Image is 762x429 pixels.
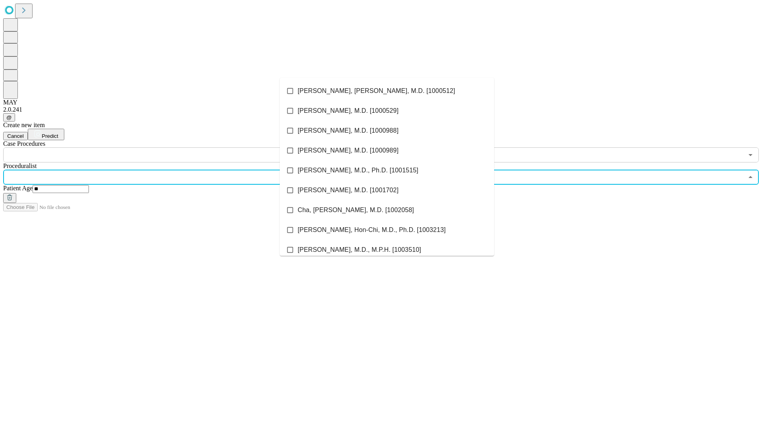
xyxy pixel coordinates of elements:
[7,133,24,139] span: Cancel
[745,149,756,160] button: Open
[28,129,64,140] button: Predict
[298,126,398,135] span: [PERSON_NAME], M.D. [1000988]
[298,166,418,175] span: [PERSON_NAME], M.D., Ph.D. [1001515]
[3,113,15,122] button: @
[42,133,58,139] span: Predict
[745,172,756,183] button: Close
[3,132,28,140] button: Cancel
[3,162,37,169] span: Proceduralist
[298,245,421,255] span: [PERSON_NAME], M.D., M.P.H. [1003510]
[298,205,414,215] span: Cha, [PERSON_NAME], M.D. [1002058]
[3,99,759,106] div: MAY
[298,146,398,155] span: [PERSON_NAME], M.D. [1000989]
[3,122,45,128] span: Create new item
[3,185,33,191] span: Patient Age
[3,140,45,147] span: Scheduled Procedure
[6,114,12,120] span: @
[3,106,759,113] div: 2.0.241
[298,225,446,235] span: [PERSON_NAME], Hon-Chi, M.D., Ph.D. [1003213]
[298,86,455,96] span: [PERSON_NAME], [PERSON_NAME], M.D. [1000512]
[298,106,398,116] span: [PERSON_NAME], M.D. [1000529]
[298,186,398,195] span: [PERSON_NAME], M.D. [1001702]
